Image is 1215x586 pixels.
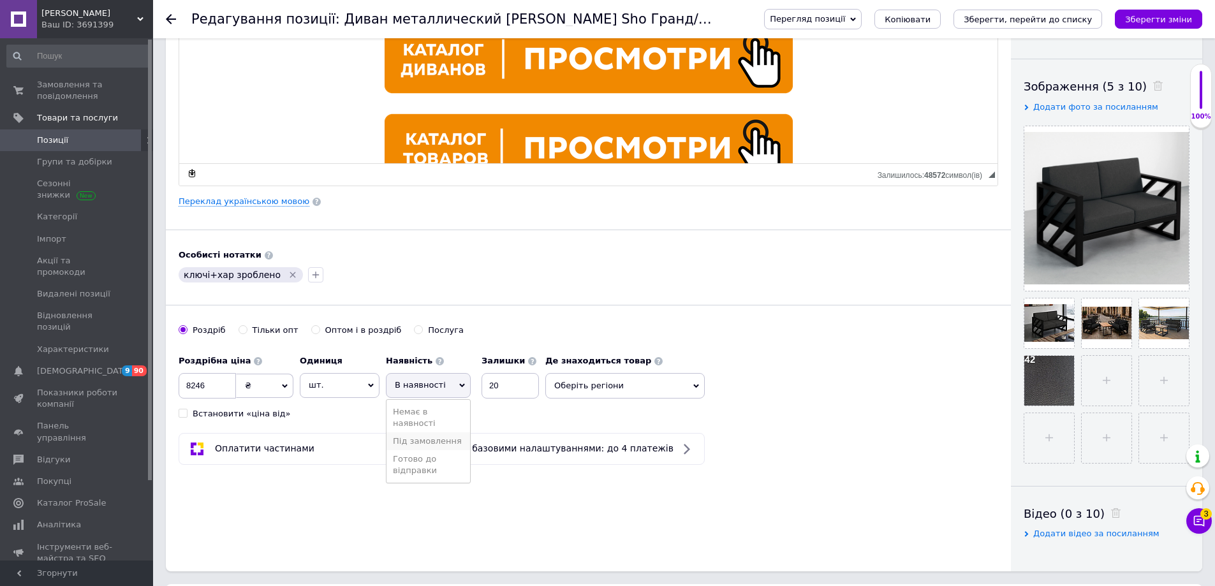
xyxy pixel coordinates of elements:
div: Повернутися назад [166,14,176,24]
svg: Видалити мітку [288,270,298,280]
b: Особисті нотатки [179,250,261,260]
span: Додати відео за посиланням [1033,529,1160,538]
span: В наявності [395,380,446,390]
div: 100% Якість заповнення [1190,64,1212,128]
button: Зберегти зміни [1115,10,1202,29]
div: Оптом і в роздріб [325,325,402,336]
input: - [482,373,539,399]
span: Відгуки [37,454,70,465]
div: 100% [1191,112,1211,121]
b: Залишки [482,356,525,365]
span: Показники роботи компанії [37,387,118,410]
span: Аналітика [37,519,81,531]
span: Копіювати [885,15,931,24]
button: Чат з покупцем3 [1186,508,1212,534]
span: Оберіть регіони [545,373,705,399]
span: Покупці [37,476,71,487]
span: Групи та добірки [37,156,112,168]
div: Послуга [428,325,464,336]
button: Копіювати [874,10,941,29]
span: 48572 [924,171,945,180]
span: Панель управління [37,420,118,443]
span: 90 [132,365,147,376]
iframe: Редактор, CD45892E-5EEC-42BF-BFED-66641004B685 [179,4,998,163]
i: Зберегти зміни [1125,15,1192,24]
span: Видалені позиції [37,288,110,300]
span: Оплатити частинами [215,443,314,453]
span: ₴ [245,381,251,390]
b: Де знаходиться товар [545,356,651,365]
span: Позиції [37,135,68,146]
span: 9 [122,365,132,376]
span: 3 [1200,508,1212,520]
span: шт. [300,373,379,397]
a: Зробити резервну копію зараз [185,166,199,180]
span: Каталог ProSale [37,497,106,509]
b: Роздрібна ціна [179,356,251,365]
span: З базовими налаштуваннями: до 4 платежів [464,443,674,453]
span: Інструменти веб-майстра та SEO [37,541,118,564]
span: Додати фото за посиланням [1033,102,1158,112]
span: Сезонні знижки [37,178,118,201]
a: Переклад українською мовою [179,196,309,207]
div: Встановити «ціна від» [193,408,291,420]
span: Характеристики [37,344,109,355]
span: Перегляд позиції [770,14,845,24]
span: Відео (0 з 10) [1024,507,1105,520]
span: Замовлення та повідомлення [37,79,118,102]
li: Готово до відправки [387,450,470,480]
span: Акції та промокоди [37,255,118,278]
span: Імпорт [37,233,66,245]
span: Товари та послуги [37,112,118,124]
input: Пошук [6,45,151,68]
span: Відновлення позицій [37,310,118,333]
div: Кiлькiсть символiв [878,168,989,180]
b: Наявність [386,356,432,365]
span: Категорії [37,211,77,223]
span: [DEMOGRAPHIC_DATA] [37,365,131,377]
i: Зберегти, перейти до списку [964,15,1092,24]
body: Редактор, CD45892E-5EEC-42BF-BFED-66641004B685 [13,13,806,502]
span: Потягніть для зміни розмірів [989,172,995,178]
div: Зображення (5 з 10) [1024,78,1189,94]
span: ключі+хар зроблено [184,270,281,280]
input: 0 [179,373,236,399]
li: Під замовлення [387,432,470,450]
div: Роздріб [193,325,226,336]
span: Тобі Шо [41,8,137,19]
div: Ваш ID: 3691399 [41,19,153,31]
b: Одиниця [300,356,342,365]
li: Немає в наявності [387,403,470,432]
button: Зберегти, перейти до списку [954,10,1102,29]
div: Тільки опт [253,325,298,336]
